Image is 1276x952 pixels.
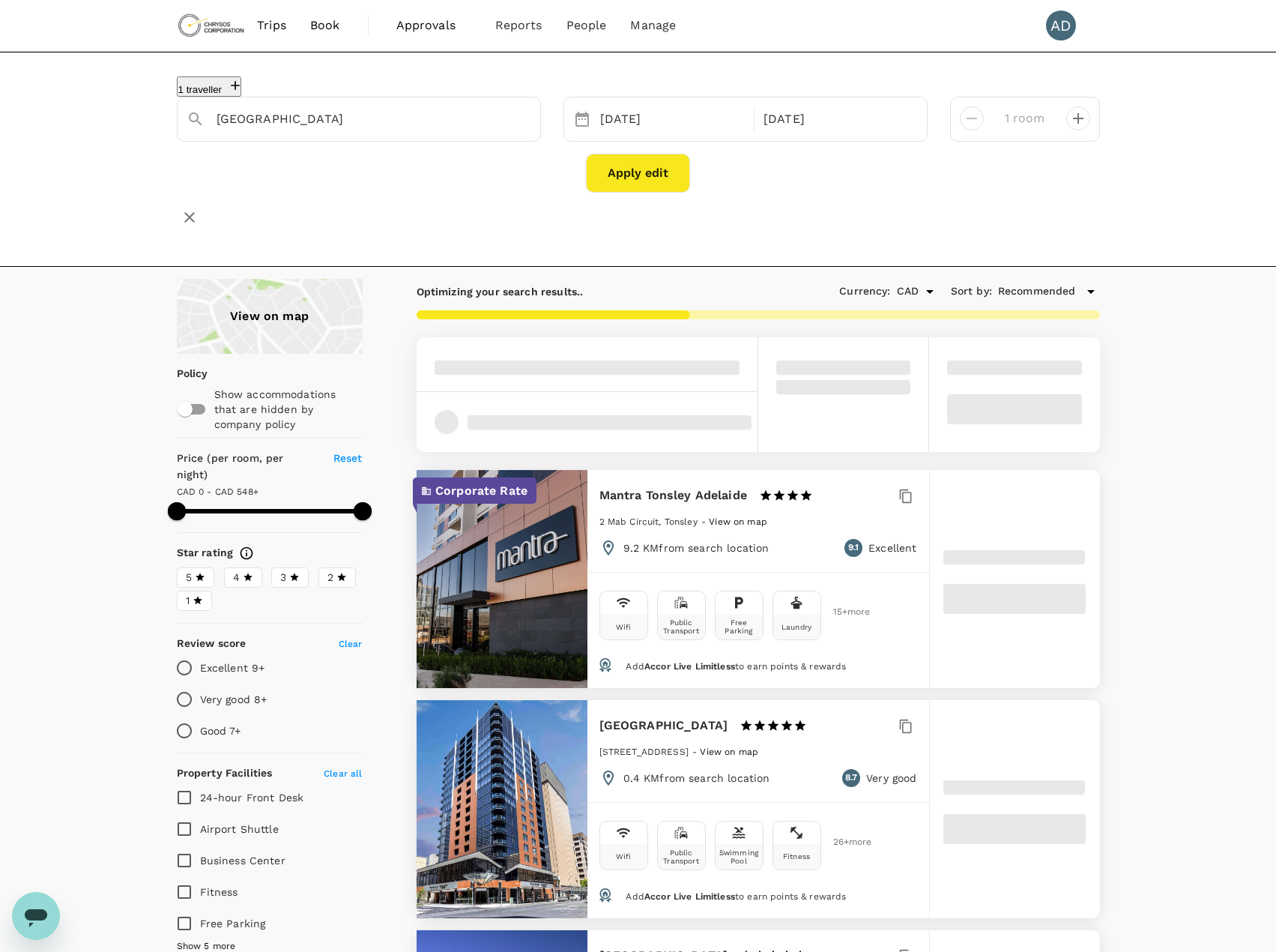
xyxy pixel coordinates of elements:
[599,485,747,506] h6: Mantra Tonsley Adelaide
[177,451,316,483] h6: Price (per room, per night)
[339,639,363,649] span: Clear
[996,106,1054,130] input: Add rooms
[200,692,267,707] p: Very good 8+
[177,76,242,97] button: 1 traveller
[781,623,811,631] div: Laundry
[233,570,240,585] span: 4
[186,593,190,609] span: 1
[701,516,709,527] span: -
[783,852,810,861] div: Fitness
[599,747,689,757] span: [STREET_ADDRESS]
[623,540,769,555] p: 9.2 KM from search location
[177,486,258,497] span: CAD 0 - CAD 548+
[324,768,362,779] span: Clear all
[709,515,767,527] a: View on map
[257,16,286,34] span: Trips
[177,636,247,652] h6: Review score
[177,765,273,782] h6: Property Facilities
[177,366,187,381] p: Policy
[998,283,1076,300] span: Recommended
[833,607,856,617] span: 15 + more
[217,107,489,130] input: Search cities, hotels, work locations
[280,570,286,585] span: 3
[630,16,676,34] span: Manage
[626,891,846,902] span: Add to earn points & rewards
[839,283,890,300] h6: Currency :
[616,852,632,861] div: Wifi
[700,747,758,757] span: View on map
[623,771,770,786] p: 0.4 KM from search location
[200,660,265,675] p: Excellent 9+
[200,723,241,738] p: Good 7+
[200,792,304,804] span: 24-hour Front Desk
[586,154,690,193] button: Apply edit
[1066,106,1090,130] button: decrease
[12,892,60,940] iframe: Button to launch messaging window
[616,623,632,631] div: Wifi
[177,9,246,42] img: Chrysos Corporation
[644,661,735,672] span: Accor Live Limitless
[719,849,760,865] div: Swimming Pool
[866,771,916,786] p: Very good
[599,715,728,736] h6: [GEOGRAPHIC_DATA]
[333,452,363,464] span: Reset
[709,516,767,527] span: View on map
[200,855,285,867] span: Business Center
[833,837,856,847] span: 26 + more
[327,570,333,585] span: 2
[661,849,702,865] div: Public Transport
[310,16,340,34] span: Book
[1046,10,1076,40] div: AD
[845,771,857,786] span: 8.7
[214,387,361,432] p: Show accommodations that are hidden by company policy
[530,118,533,121] button: Open
[239,546,254,561] svg: Star ratings are awarded to properties to represent the quality of services, facilities, and amen...
[719,618,760,635] div: Free Parking
[644,891,735,902] span: Accor Live Limitless
[868,540,916,555] p: Excellent
[200,886,238,898] span: Fitness
[177,545,234,561] h6: Star rating
[848,540,859,555] span: 9.1
[186,570,192,585] span: 5
[200,918,266,930] span: Free Parking
[594,105,752,134] div: [DATE]
[919,281,940,302] button: Open
[951,283,992,300] h6: Sort by :
[700,745,758,757] a: View on map
[692,747,700,757] span: -
[566,16,607,34] span: People
[396,16,471,34] span: Approvals
[200,823,279,835] span: Airport Shuttle
[661,618,702,635] div: Public Transport
[495,16,542,34] span: Reports
[599,516,698,527] span: 2 Mab Circuit, Tonsley
[626,661,846,672] span: Add to earn points & rewards
[758,105,915,134] div: [DATE]
[417,284,584,299] p: Optimizing your search results..
[177,279,363,354] a: View on map
[435,482,527,500] p: Corporate Rate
